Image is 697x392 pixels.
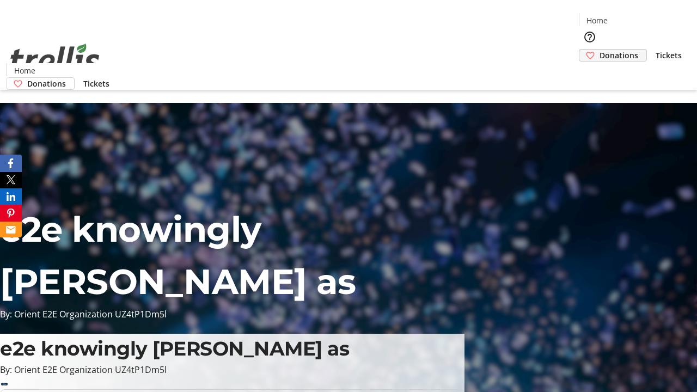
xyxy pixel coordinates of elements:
span: Donations [600,50,638,61]
a: Home [579,15,614,26]
img: Orient E2E Organization UZ4tP1Dm5l's Logo [7,32,103,86]
button: Cart [579,62,601,83]
span: Tickets [656,50,682,61]
a: Tickets [647,50,690,61]
a: Donations [7,77,75,90]
span: Donations [27,78,66,89]
span: Home [586,15,608,26]
span: Home [14,65,35,76]
a: Tickets [75,78,118,89]
span: Tickets [83,78,109,89]
a: Donations [579,49,647,62]
button: Help [579,26,601,48]
a: Home [7,65,42,76]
